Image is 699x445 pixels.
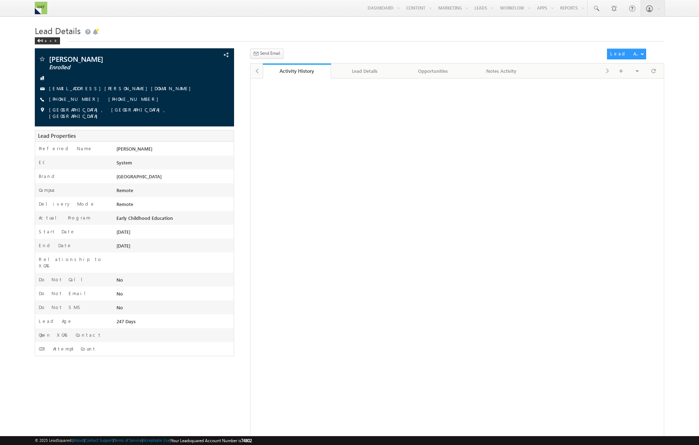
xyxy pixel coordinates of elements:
span: [PERSON_NAME] [49,55,174,63]
div: System [115,159,234,169]
label: Lead Age [39,318,72,324]
div: Remote [115,187,234,197]
label: Brand [39,173,57,179]
span: Send Email [260,50,280,56]
a: Terms of Service [114,438,142,443]
label: Relationship to XCAS [39,256,107,269]
span: [GEOGRAPHIC_DATA], [GEOGRAPHIC_DATA], [GEOGRAPHIC_DATA] [49,107,212,119]
a: Opportunities [399,64,467,78]
div: [DATE] [115,228,234,238]
label: End Date [39,242,72,249]
div: No [115,290,234,300]
a: Lead Details [331,64,399,78]
label: Open XCAS Contact [39,332,102,338]
label: Actual Program [39,215,91,221]
div: Early Childhood Education [115,215,234,224]
span: © 2025 LeadSquared | | | | | [35,437,252,444]
a: [EMAIL_ADDRESS][PERSON_NAME][DOMAIN_NAME] [49,85,194,91]
a: Activity History [263,64,331,78]
a: Back [35,37,64,43]
label: CCR Attempt Count [39,346,96,352]
label: Do Not Call [39,276,88,283]
span: Lead Details [35,25,81,36]
div: [PERSON_NAME] [115,145,234,155]
label: Do Not Email [39,290,91,297]
a: About [74,438,84,443]
span: Your Leadsquared Account Number is [171,438,252,443]
div: Remote [115,201,234,211]
div: Opportunities [405,67,461,75]
div: 247 Days [115,318,234,328]
div: [GEOGRAPHIC_DATA] [115,173,234,183]
div: [DATE] [115,242,234,252]
span: Lead Properties [38,132,76,139]
a: Notes Activity [467,64,536,78]
div: Notes Activity [473,67,529,75]
button: Lead Actions [607,49,646,59]
button: Send Email [250,49,283,59]
span: [PHONE_NUMBER] [PHONE_NUMBER] [49,96,162,103]
label: Campus [39,187,58,193]
label: EC [39,159,44,165]
div: No [115,276,234,286]
label: Do Not SMS [39,304,82,310]
span: 74802 [241,438,252,443]
label: Delivery Mode [39,201,95,207]
div: Activity History [268,67,326,74]
span: Enrolled [49,64,174,71]
div: Back [35,37,60,44]
div: Lead Actions [610,50,640,57]
div: Lead Details [337,67,393,75]
label: Preferred Name [39,145,93,152]
div: No [115,304,234,314]
a: Acceptable Use [143,438,170,443]
a: Contact Support [85,438,113,443]
label: Start Date [39,228,75,235]
img: Custom Logo [35,2,47,14]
